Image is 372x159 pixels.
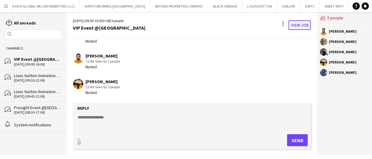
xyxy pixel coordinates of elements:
button: DXB LIVE [277,0,300,12]
div: System notifications [14,122,61,128]
div: Presight Event @[GEOGRAPHIC_DATA] [14,105,61,110]
label: Reply [78,105,89,111]
div: Louis Vuitton Animation Games@TDM [14,73,61,78]
div: [PERSON_NAME] [86,53,120,59]
div: Noted [86,64,120,70]
button: BLACK ORANGE [208,0,242,12]
div: VIP Event @[GEOGRAPHIC_DATA] [73,25,146,31]
a: All unreads [6,20,36,26]
div: 15:48 [86,59,120,64]
div: [DATE] (09:30-22:00) [14,78,61,83]
div: [PERSON_NAME] [86,79,120,84]
button: AVENTURA PARKS [GEOGRAPHIC_DATA] [80,0,150,12]
div: Noted. [86,90,120,95]
div: Noted [86,38,120,44]
button: SWEET SPOT [320,0,349,12]
div: [DATE] (09:00-16:00) [14,62,61,67]
div: [DATE] (09:45-22:00) [14,94,61,99]
div: [PERSON_NAME] [329,50,357,54]
button: Send [287,134,308,146]
div: [PERSON_NAME] [329,60,357,64]
a: View Job [289,20,311,30]
span: +04 [104,18,110,23]
button: LOUIS VUITTON [242,0,277,12]
div: [DATE] (08:30-17:00) [14,110,61,115]
div: [PERSON_NAME] [329,30,357,33]
span: · Seen by 3 people [94,59,120,63]
div: [PERSON_NAME] [329,40,357,44]
div: VIP Event @[GEOGRAPHIC_DATA] [14,57,61,62]
div: [PERSON_NAME] [329,71,357,74]
span: · Seen by 3 people [94,85,120,89]
div: [DATE] (09:00-16:00) | 5 people [73,18,146,24]
button: DWTC [300,0,320,12]
div: 5 people [320,12,369,25]
div: Louis Vuitton Animation Games@MOE [14,89,61,94]
button: BEYOND PROPERTIES/ OMNIYAT [150,0,208,12]
div: 15:49 [86,84,120,90]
